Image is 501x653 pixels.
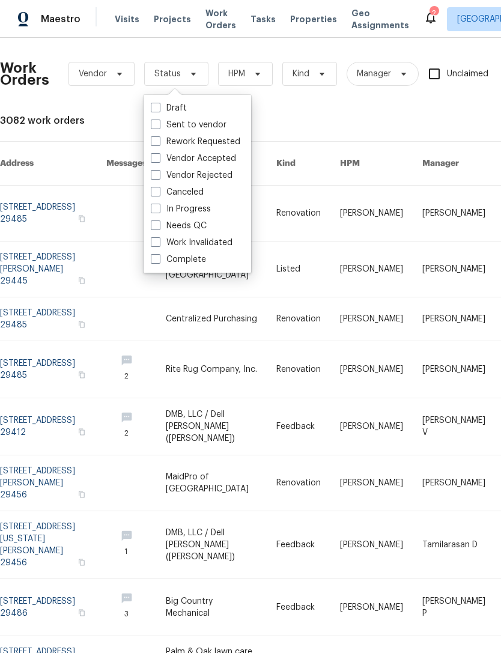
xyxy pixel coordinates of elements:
[76,607,87,618] button: Copy Address
[330,579,413,636] td: [PERSON_NAME]
[413,341,496,398] td: [PERSON_NAME]
[413,297,496,341] td: [PERSON_NAME]
[205,7,236,31] span: Work Orders
[156,297,267,341] td: Centralized Purchasing
[413,186,496,241] td: [PERSON_NAME]
[330,241,413,297] td: [PERSON_NAME]
[413,241,496,297] td: [PERSON_NAME]
[228,68,245,80] span: HPM
[293,68,309,80] span: Kind
[357,68,391,80] span: Manager
[151,220,207,232] label: Needs QC
[413,455,496,511] td: [PERSON_NAME]
[413,579,496,636] td: [PERSON_NAME] P
[267,455,330,511] td: Renovation
[151,186,204,198] label: Canceled
[76,427,87,437] button: Copy Address
[330,142,413,186] th: HPM
[76,319,87,330] button: Copy Address
[97,142,156,186] th: Messages
[151,153,236,165] label: Vendor Accepted
[351,7,409,31] span: Geo Assignments
[76,213,87,224] button: Copy Address
[76,275,87,286] button: Copy Address
[79,68,107,80] span: Vendor
[413,511,496,579] td: Tamilarasan D
[151,237,232,249] label: Work Invalidated
[267,511,330,579] td: Feedback
[151,102,187,114] label: Draft
[156,341,267,398] td: Rite Rug Company, Inc.
[330,297,413,341] td: [PERSON_NAME]
[330,511,413,579] td: [PERSON_NAME]
[267,579,330,636] td: Feedback
[156,455,267,511] td: MaidPro of [GEOGRAPHIC_DATA]
[156,511,267,579] td: DMB, LLC / Dell [PERSON_NAME] ([PERSON_NAME])
[267,186,330,241] td: Renovation
[76,489,87,500] button: Copy Address
[151,254,206,266] label: Complete
[267,241,330,297] td: Listed
[154,13,191,25] span: Projects
[151,136,240,148] label: Rework Requested
[413,398,496,455] td: [PERSON_NAME] V
[151,203,211,215] label: In Progress
[151,169,232,181] label: Vendor Rejected
[330,341,413,398] td: [PERSON_NAME]
[151,119,226,131] label: Sent to vendor
[330,398,413,455] td: [PERSON_NAME]
[267,398,330,455] td: Feedback
[447,68,488,80] span: Unclaimed
[76,369,87,380] button: Copy Address
[430,7,438,19] div: 2
[76,557,87,568] button: Copy Address
[251,15,276,23] span: Tasks
[267,297,330,341] td: Renovation
[156,579,267,636] td: Big Country Mechanical
[115,13,139,25] span: Visits
[154,68,181,80] span: Status
[330,186,413,241] td: [PERSON_NAME]
[41,13,80,25] span: Maestro
[330,455,413,511] td: [PERSON_NAME]
[413,142,496,186] th: Manager
[156,398,267,455] td: DMB, LLC / Dell [PERSON_NAME] ([PERSON_NAME])
[290,13,337,25] span: Properties
[267,142,330,186] th: Kind
[267,341,330,398] td: Renovation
